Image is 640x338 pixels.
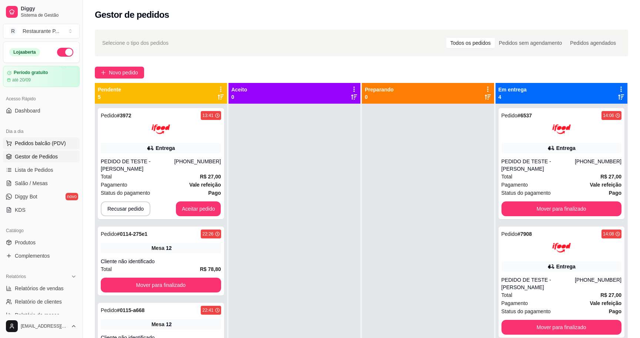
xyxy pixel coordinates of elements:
div: Cliente não identificado [101,258,221,265]
span: Mesa [151,244,164,252]
p: 0 [365,93,394,101]
span: Pedido [501,113,518,118]
div: PEDIDO DE TESTE - [PERSON_NAME] [101,158,174,173]
a: DiggySistema de Gestão [3,3,80,21]
span: Diggy Bot [15,193,37,200]
span: Novo pedido [109,68,138,77]
div: 22:41 [202,307,213,313]
a: Salão / Mesas [3,177,80,189]
a: Lista de Pedidos [3,164,80,176]
button: Mover para finalizado [501,201,622,216]
strong: # 0115-a668 [117,307,145,313]
button: Mover para finalizado [501,320,622,335]
div: 14:08 [603,231,614,237]
span: Relatórios de vendas [15,285,64,292]
span: [EMAIL_ADDRESS][DOMAIN_NAME] [21,323,68,329]
div: 14:06 [603,113,614,118]
h2: Gestor de pedidos [95,9,169,21]
div: 22:26 [202,231,213,237]
span: Sistema de Gestão [21,12,77,18]
p: Em entrega [499,86,527,93]
article: Período gratuito [14,70,48,76]
a: Dashboard [3,105,80,117]
span: Total [101,265,112,273]
span: Pedido [101,113,117,118]
div: Catálogo [3,225,80,237]
img: ifood [552,238,571,257]
a: Relatórios de vendas [3,282,80,294]
div: Todos os pedidos [446,38,495,48]
span: KDS [15,206,26,214]
span: Lista de Pedidos [15,166,53,174]
span: Salão / Mesas [15,180,48,187]
div: 12 [166,244,172,252]
strong: # 7908 [517,231,532,237]
span: Dashboard [15,107,40,114]
button: Recusar pedido [101,201,150,216]
div: [PHONE_NUMBER] [575,276,621,291]
span: Selecione o tipo dos pedidos [102,39,169,47]
div: Pedidos sem agendamento [495,38,566,48]
a: Diggy Botnovo [3,191,80,203]
button: Alterar Status [57,48,73,57]
span: Relatório de mesas [15,311,60,319]
span: Gestor de Pedidos [15,153,58,160]
div: Entrega [556,144,576,152]
a: KDS [3,204,80,216]
span: Relatório de clientes [15,298,62,305]
span: Total [501,291,513,299]
article: até 20/09 [12,77,31,83]
strong: Pago [609,308,621,314]
div: PEDIDO DE TESTE - [PERSON_NAME] [501,276,575,291]
img: ifood [151,120,170,138]
span: Pedidos balcão (PDV) [15,140,66,147]
span: Mesa [151,321,164,328]
p: Preparando [365,86,394,93]
strong: R$ 27,00 [200,174,221,180]
span: Relatórios [6,274,26,280]
div: Entrega [556,263,576,270]
a: Gestor de Pedidos [3,151,80,163]
span: Status do pagamento [101,189,150,197]
span: Total [501,173,513,181]
strong: # 3972 [117,113,131,118]
strong: # 0114-275e1 [117,231,148,237]
strong: # 6537 [517,113,532,118]
div: Pedidos agendados [566,38,620,48]
span: Produtos [15,239,36,246]
a: Período gratuitoaté 20/09 [3,66,80,87]
p: 5 [98,93,121,101]
strong: R$ 27,00 [600,292,621,298]
a: Produtos [3,237,80,248]
div: Dia a dia [3,126,80,137]
p: Pendente [98,86,121,93]
div: Restaurante P ... [23,27,59,35]
p: 0 [231,93,247,101]
strong: R$ 78,80 [200,266,221,272]
strong: Vale refeição [590,182,621,188]
div: Acesso Rápido [3,93,80,105]
span: Pagamento [501,299,528,307]
span: Complementos [15,252,50,260]
button: [EMAIL_ADDRESS][DOMAIN_NAME] [3,317,80,335]
span: Status do pagamento [501,189,551,197]
button: Mover para finalizado [101,278,221,292]
span: plus [101,70,106,75]
span: Status do pagamento [501,307,551,315]
a: Complementos [3,250,80,262]
strong: Vale refeição [590,300,621,306]
strong: Pago [208,190,221,196]
p: 4 [499,93,527,101]
strong: Vale refeição [189,182,221,188]
span: Total [101,173,112,181]
span: Pagamento [501,181,528,189]
span: Pedido [101,231,117,237]
span: Pedido [501,231,518,237]
p: Aceito [231,86,247,93]
div: Loja aberta [9,48,40,56]
a: Relatório de clientes [3,296,80,308]
img: ifood [552,120,571,138]
div: Entrega [156,144,175,152]
div: [PHONE_NUMBER] [174,158,221,173]
button: Novo pedido [95,67,144,78]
